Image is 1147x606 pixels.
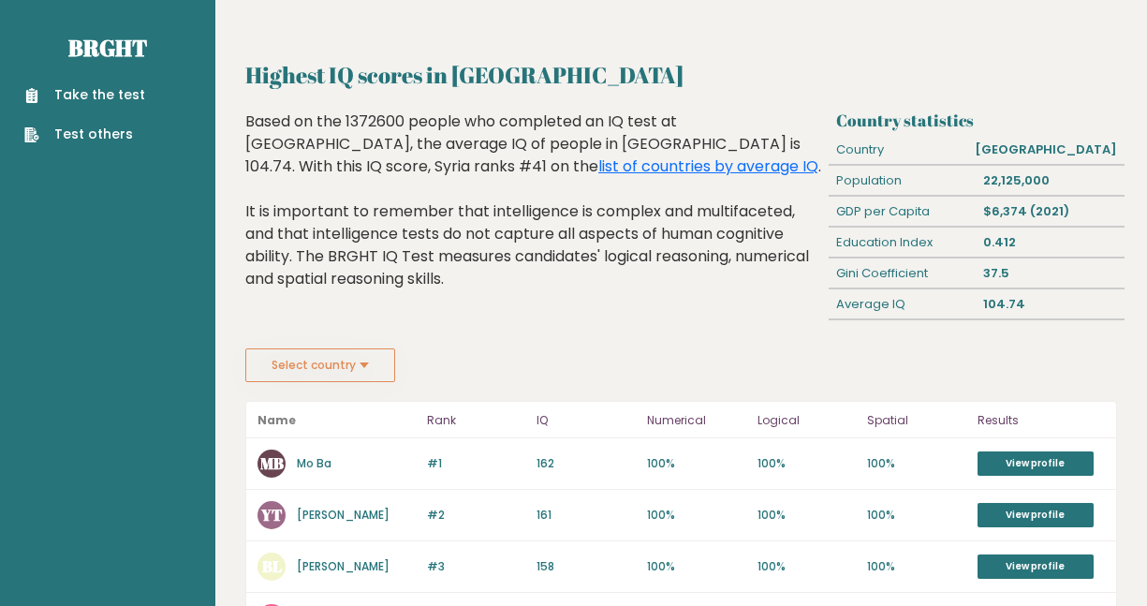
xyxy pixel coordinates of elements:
[757,558,857,575] p: 100%
[245,111,822,318] div: Based on the 1372600 people who completed an IQ test at [GEOGRAPHIC_DATA], the average IQ of peop...
[68,33,147,63] a: Brght
[260,452,284,474] text: MB
[245,58,1117,92] h2: Highest IQ scores in [GEOGRAPHIC_DATA]
[757,409,857,432] p: Logical
[427,558,526,575] p: #3
[829,228,977,258] div: Education Index
[867,507,966,524] p: 100%
[968,135,1125,165] div: [GEOGRAPHIC_DATA]
[977,197,1125,227] div: $6,374 (2021)
[598,155,818,177] a: list of countries by average IQ
[537,507,636,524] p: 161
[757,507,857,524] p: 100%
[836,111,1117,130] h3: Country statistics
[757,455,857,472] p: 100%
[260,504,283,525] text: YT
[537,455,636,472] p: 162
[427,409,526,432] p: Rank
[647,455,746,472] p: 100%
[977,289,1125,319] div: 104.74
[537,558,636,575] p: 158
[537,409,636,432] p: IQ
[245,348,395,382] button: Select country
[427,507,526,524] p: #2
[978,503,1094,527] a: View profile
[647,409,746,432] p: Numerical
[829,259,977,288] div: Gini Coefficient
[867,455,966,472] p: 100%
[257,412,296,428] b: Name
[829,166,977,196] div: Population
[829,197,977,227] div: GDP per Capita
[297,558,390,574] a: [PERSON_NAME]
[829,289,977,319] div: Average IQ
[647,507,746,524] p: 100%
[297,455,331,471] a: Mo Ba
[867,409,966,432] p: Spatial
[297,507,390,523] a: [PERSON_NAME]
[24,125,145,144] a: Test others
[977,259,1125,288] div: 37.5
[262,555,282,577] text: BL
[867,558,966,575] p: 100%
[978,451,1094,476] a: View profile
[978,409,1105,432] p: Results
[427,455,526,472] p: #1
[24,85,145,105] a: Take the test
[647,558,746,575] p: 100%
[977,228,1125,258] div: 0.412
[977,166,1125,196] div: 22,125,000
[978,554,1094,579] a: View profile
[829,135,967,165] div: Country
